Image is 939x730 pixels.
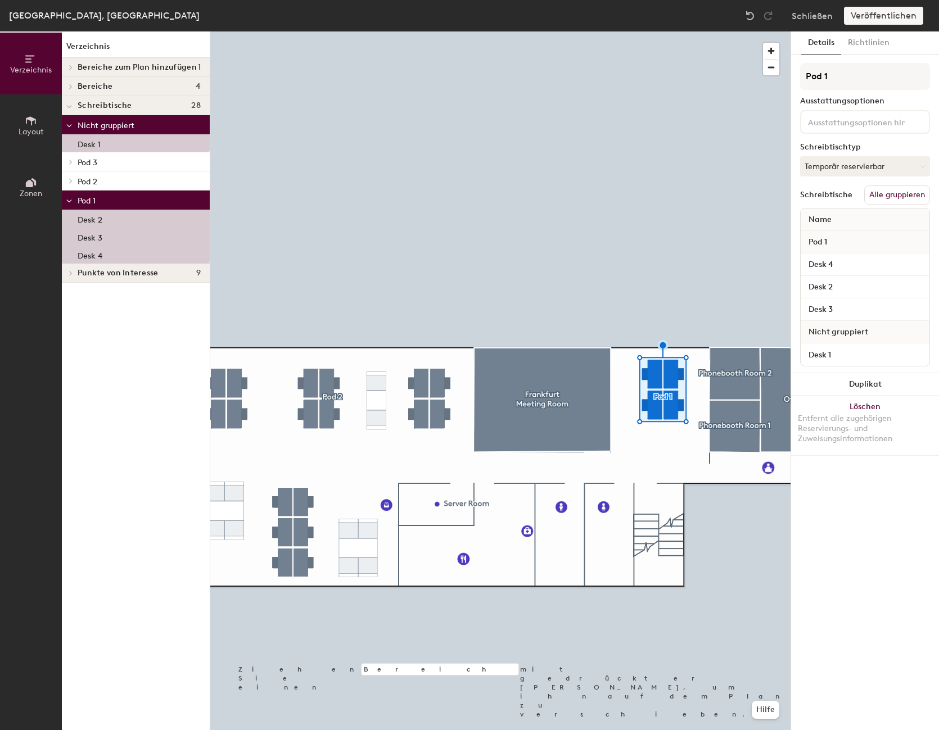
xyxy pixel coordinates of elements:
[800,156,930,176] button: Temporär reservierbar
[196,269,201,278] span: 9
[803,322,874,342] span: Nicht gruppiert
[806,115,907,128] input: Ausstattungsoptionen hinzufügen
[191,101,201,110] span: 28
[19,127,44,137] span: Layout
[800,97,930,106] div: Ausstattungsoptionen
[78,196,96,206] span: Pod 1
[800,191,852,199] div: Schreibtische
[78,177,97,187] span: Pod 2
[78,248,102,261] p: Desk 4
[78,212,102,225] p: Desk 2
[792,7,833,25] button: Schließen
[803,257,927,273] input: Unbenannter Schreibtisch
[198,63,201,72] span: 1
[78,121,134,130] span: Nicht gruppiert
[762,10,774,21] img: Redo
[78,101,132,110] span: Schreibtische
[196,82,201,91] span: 4
[803,232,833,252] span: Pod 1
[78,137,101,149] p: Desk 1
[864,185,930,205] button: Alle gruppieren
[78,269,159,278] span: Punkte von Interesse
[801,31,841,55] button: Details
[78,230,102,243] p: Desk 3
[798,414,932,444] div: Entfernt alle zugehörigen Reservierungs- und Zuweisungsinformationen
[20,189,42,198] span: Zonen
[803,210,837,230] span: Name
[9,8,200,22] div: [GEOGRAPHIC_DATA], [GEOGRAPHIC_DATA]
[744,10,756,21] img: Undo
[10,65,52,75] span: Verzeichnis
[803,347,927,362] input: Unbenannter Schreibtisch
[791,396,939,455] button: LöschenEntfernt alle zugehörigen Reservierungs- und Zuweisungsinformationen
[803,279,927,295] input: Unbenannter Schreibtisch
[78,158,97,167] span: Pod 3
[791,373,939,396] button: Duplikat
[78,82,112,91] span: Bereiche
[62,40,210,58] h1: Verzeichnis
[78,63,197,72] span: Bereiche zum Plan hinzufügen
[803,302,927,318] input: Unbenannter Schreibtisch
[841,31,896,55] button: Richtlinien
[752,701,779,719] button: Hilfe
[800,143,930,152] div: Schreibtischtyp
